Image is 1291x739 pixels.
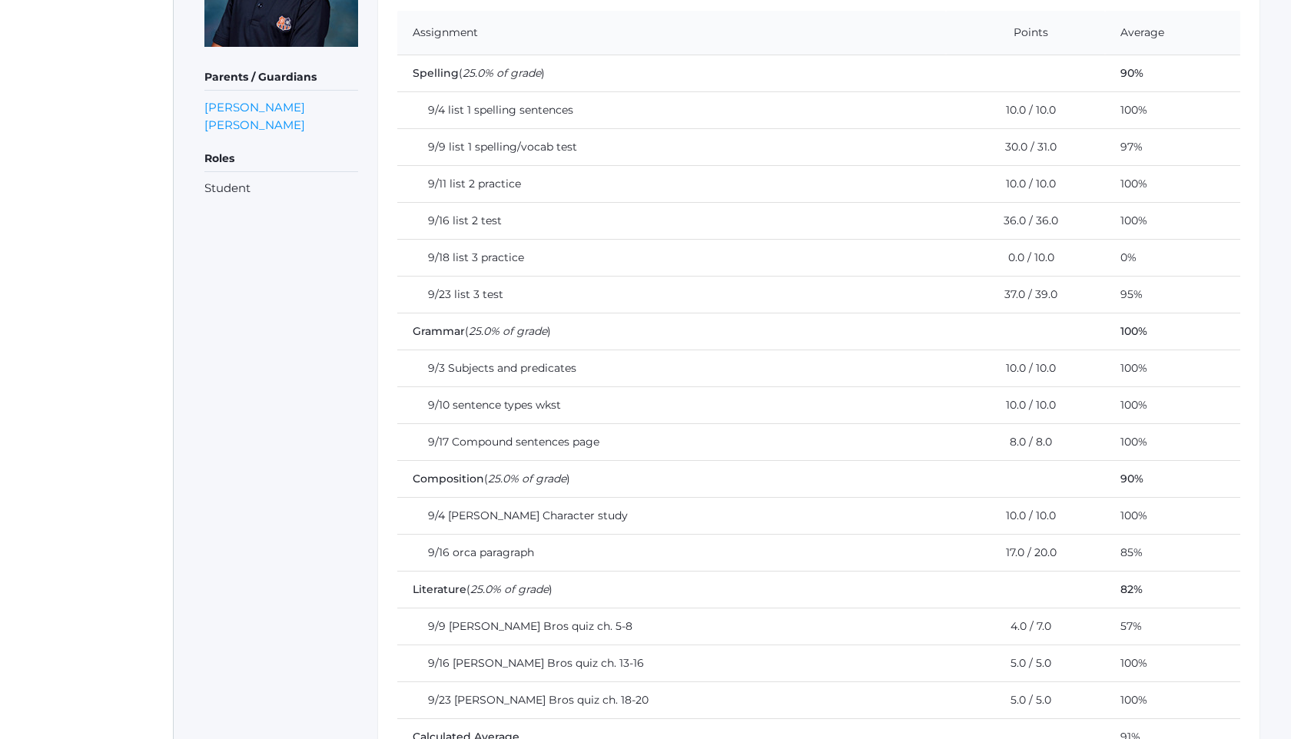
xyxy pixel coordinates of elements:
em: 25.0% of grade [469,324,547,338]
td: 5.0 / 5.0 [946,645,1104,681]
td: 9/23 [PERSON_NAME] Bros quiz ch. 18-20 [397,681,946,718]
span: Grammar [413,324,465,338]
td: 10.0 / 10.0 [946,350,1104,386]
td: 85% [1105,534,1240,571]
td: 17.0 / 20.0 [946,534,1104,571]
td: 5.0 / 5.0 [946,681,1104,718]
td: 10.0 / 10.0 [946,497,1104,534]
td: 0.0 / 10.0 [946,239,1104,276]
td: 36.0 / 36.0 [946,202,1104,239]
td: 9/16 [PERSON_NAME] Bros quiz ch. 13-16 [397,645,946,681]
td: 4.0 / 7.0 [946,608,1104,645]
td: ( ) [397,460,1105,497]
td: 9/10 sentence types wkst [397,386,946,423]
a: [PERSON_NAME] [204,98,305,116]
td: 100% [1105,681,1240,718]
td: 9/4 list 1 spelling sentences [397,91,946,128]
td: 100% [1105,497,1240,534]
td: 95% [1105,276,1240,313]
h5: Roles [204,146,358,172]
em: 25.0% of grade [488,472,566,485]
td: 8.0 / 8.0 [946,423,1104,460]
td: 100% [1105,423,1240,460]
em: 25.0% of grade [463,66,541,80]
td: 9/9 [PERSON_NAME] Bros quiz ch. 5-8 [397,608,946,645]
td: 100% [1105,350,1240,386]
td: 10.0 / 10.0 [946,386,1104,423]
td: 90% [1105,460,1240,497]
td: 90% [1105,55,1240,91]
td: 9/9 list 1 spelling/vocab test [397,128,946,165]
td: 10.0 / 10.0 [946,165,1104,202]
th: Assignment [397,11,946,55]
td: 9/3 Subjects and predicates [397,350,946,386]
td: 100% [1105,313,1240,350]
td: 100% [1105,386,1240,423]
em: 25.0% of grade [470,582,549,596]
td: ( ) [397,55,1105,91]
li: Student [204,180,358,197]
span: Literature [413,582,466,596]
a: [PERSON_NAME] [204,116,305,134]
td: 100% [1105,165,1240,202]
h5: Parents / Guardians [204,65,358,91]
td: 57% [1105,608,1240,645]
td: 9/23 list 3 test [397,276,946,313]
td: 37.0 / 39.0 [946,276,1104,313]
th: Points [946,11,1104,55]
td: 0% [1105,239,1240,276]
span: Spelling [413,66,459,80]
td: 9/11 list 2 practice [397,165,946,202]
td: 9/16 list 2 test [397,202,946,239]
td: ( ) [397,571,1105,608]
td: 100% [1105,645,1240,681]
td: 10.0 / 10.0 [946,91,1104,128]
th: Average [1105,11,1240,55]
td: 30.0 / 31.0 [946,128,1104,165]
td: 100% [1105,202,1240,239]
span: Composition [413,472,484,485]
td: 9/4 [PERSON_NAME] Character study [397,497,946,534]
td: 9/17 Compound sentences page [397,423,946,460]
td: 97% [1105,128,1240,165]
td: 9/18 list 3 practice [397,239,946,276]
td: 9/16 orca paragraph [397,534,946,571]
td: ( ) [397,313,1105,350]
td: 82% [1105,571,1240,608]
td: 100% [1105,91,1240,128]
